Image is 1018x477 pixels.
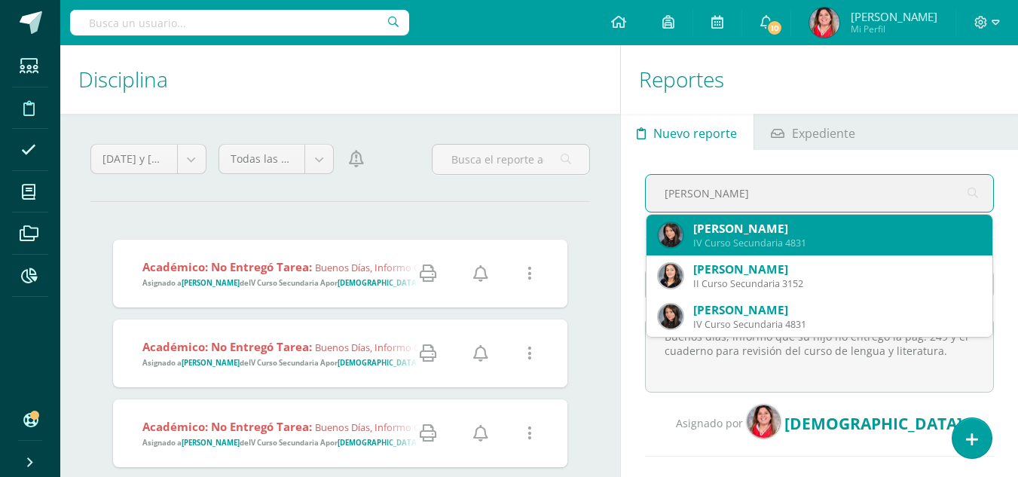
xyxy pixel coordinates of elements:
[315,261,848,274] span: Buenos días, informo que su hijo no entrego la pág. 249 y el cuaderno para revisión del curso de ...
[102,145,166,173] span: [DATE] y [DATE]
[693,237,980,249] div: IV Curso Secundaria 4831
[784,413,962,434] span: [DEMOGRAPHIC_DATA]
[338,438,419,448] strong: [DEMOGRAPHIC_DATA]
[659,264,683,288] img: 36d93f2f58cc6ba730d290bfffcd9c53.png
[315,341,848,354] span: Buenos días, informo que su hijo no entrego la pág. 249 y el cuaderno para revisión del curso de ...
[851,9,937,24] span: [PERSON_NAME]
[792,115,855,151] span: Expediente
[693,277,980,290] div: II Curso Secundaria 3152
[70,10,409,35] input: Busca un usuario...
[142,358,419,368] span: Asignado a de por
[249,438,326,448] strong: IV Curso Secundaria A
[766,20,783,36] span: 10
[249,278,326,288] strong: IV Curso Secundaria A
[754,114,871,150] a: Expediente
[659,304,683,329] img: 9b1927ce670294ed17ef17710965d09b.png
[249,358,326,368] strong: IV Curso Secundaria A
[693,261,980,277] div: [PERSON_NAME]
[693,221,980,237] div: [PERSON_NAME]
[78,45,602,114] h1: Disciplina
[676,416,743,430] span: Asignado por
[693,302,980,318] div: [PERSON_NAME]
[653,115,737,151] span: Nuevo reporte
[621,114,754,150] a: Nuevo reporte
[433,145,589,174] input: Busca el reporte aquí
[182,438,240,448] strong: [PERSON_NAME]
[91,145,206,173] a: [DATE] y [DATE]
[182,278,240,288] strong: [PERSON_NAME]
[646,175,993,212] input: Busca un estudiante aquí...
[182,358,240,368] strong: [PERSON_NAME]
[693,318,980,331] div: IV Curso Secundaria 4831
[851,23,937,35] span: Mi Perfil
[142,259,312,274] strong: Académico: No entregó tarea:
[142,419,312,434] strong: Académico: No entregó tarea:
[142,438,419,448] span: Asignado a de por
[142,278,419,288] span: Asignado a de por
[747,405,781,439] img: 1f42d0250f0c2d94fd93832b9b2e1ee8.png
[659,223,683,247] img: 9b1927ce670294ed17ef17710965d09b.png
[809,8,839,38] img: 1f42d0250f0c2d94fd93832b9b2e1ee8.png
[231,145,294,173] span: Todas las categorías
[219,145,334,173] a: Todas las categorías
[142,339,312,354] strong: Académico: No entregó tarea:
[315,420,848,434] span: Buenos días, informo que su hijo no entrego la pág. 249 y el cuaderno para revisión del curso de ...
[338,278,419,288] strong: [DEMOGRAPHIC_DATA]
[338,358,419,368] strong: [DEMOGRAPHIC_DATA]
[639,45,1000,114] h1: Reportes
